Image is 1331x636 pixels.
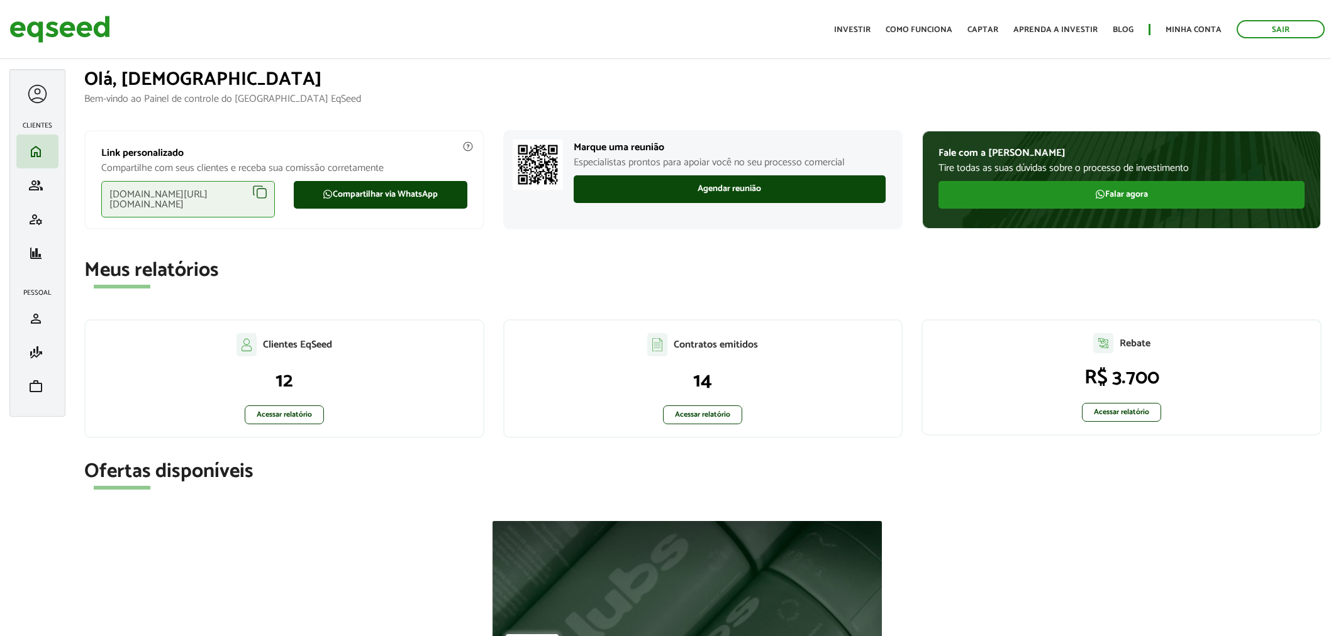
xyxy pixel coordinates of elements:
li: Meu perfil [16,302,58,336]
a: Aprenda a investir [1013,26,1098,34]
p: Especialistas prontos para apoiar você no seu processo comercial [574,156,886,168]
a: Compartilhar via WhatsApp [294,181,467,209]
li: Investimento assistido [16,168,58,202]
img: agent-clientes.svg [237,333,257,356]
a: finance_mode [19,345,55,360]
span: home [28,144,43,159]
p: 12 [98,369,471,393]
a: work [19,379,55,394]
img: FaWhatsapp.svg [323,189,333,199]
h2: Clientes [16,122,58,129]
p: Clientes EqSeed [263,339,332,351]
a: Expandir menu [26,82,49,106]
a: Captar [967,26,998,34]
a: Sair [1237,20,1325,38]
a: manage_accounts [19,212,55,227]
h2: Ofertas disponíveis [84,461,1322,483]
a: Investir [834,26,871,34]
a: finance [19,246,55,261]
span: manage_accounts [28,212,43,227]
h1: Olá, [DEMOGRAPHIC_DATA] [84,69,1322,90]
li: Meu portfólio [16,370,58,403]
h2: Meus relatórios [84,260,1322,282]
li: Gerenciar Clientes [16,202,58,236]
a: Falar agora [938,181,1305,209]
img: Marcar reunião com consultor [513,140,563,190]
li: Início [16,134,58,168]
a: group [19,178,55,193]
p: Bem-vindo ao Painel de controle do [GEOGRAPHIC_DATA] EqSeed [84,93,1322,105]
a: Acessar relatório [1082,403,1161,422]
a: Agendar reunião [574,175,886,203]
li: Meus relatórios [16,236,58,270]
span: person [28,311,43,326]
p: R$ 3.700 [935,366,1308,390]
span: finance [28,246,43,261]
img: agent-meulink-info2.svg [462,141,474,152]
span: finance_mode [28,345,43,360]
span: work [28,379,43,394]
a: home [19,144,55,159]
a: Como funciona [886,26,952,34]
p: Link personalizado [101,147,467,159]
img: FaWhatsapp.svg [1095,189,1105,199]
a: Acessar relatório [245,405,324,424]
div: [DOMAIN_NAME][URL][DOMAIN_NAME] [101,181,275,217]
a: Blog [1113,26,1133,34]
p: Contratos emitidos [674,339,758,351]
span: group [28,178,43,193]
img: EqSeed [9,13,110,46]
p: Compartilhe com seus clientes e receba sua comissão corretamente [101,162,467,174]
a: Minha conta [1166,26,1222,34]
img: agent-contratos.svg [647,333,667,356]
img: agent-relatorio.svg [1093,333,1113,353]
p: Tire todas as suas dúvidas sobre o processo de investimento [938,162,1305,174]
p: Marque uma reunião [574,141,886,153]
li: Minha simulação [16,336,58,370]
a: Acessar relatório [663,405,742,424]
p: Fale com a [PERSON_NAME] [938,147,1305,159]
a: person [19,311,55,326]
p: Rebate [1120,337,1150,349]
p: 14 [517,369,889,393]
h2: Pessoal [16,289,58,297]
